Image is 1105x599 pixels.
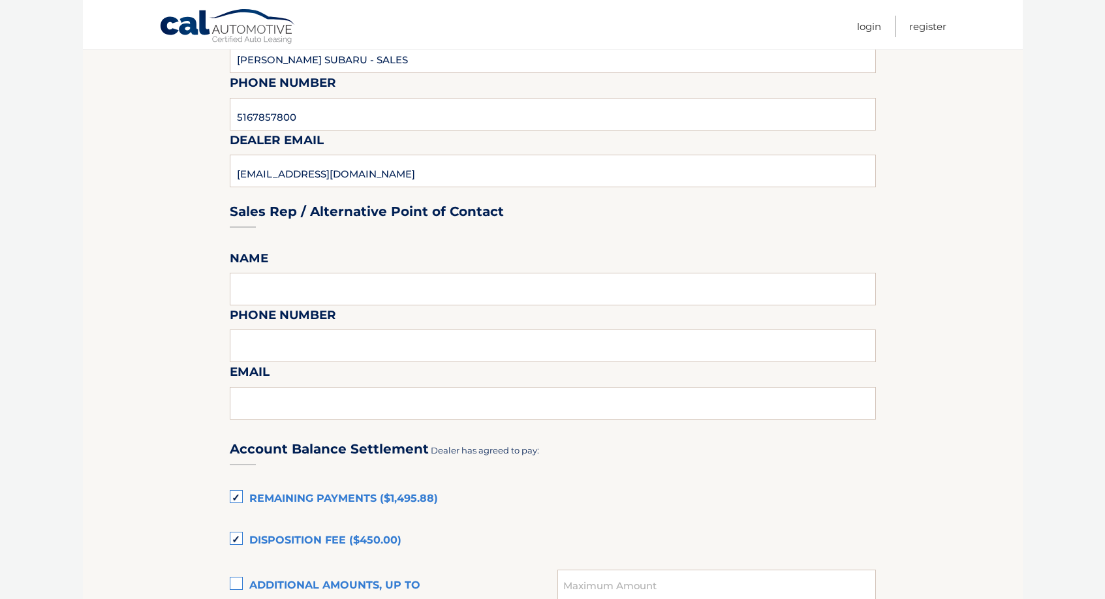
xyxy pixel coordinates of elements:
[230,131,324,155] label: Dealer Email
[230,249,268,273] label: Name
[230,486,876,512] label: Remaining Payments ($1,495.88)
[230,362,270,386] label: Email
[909,16,946,37] a: Register
[230,573,558,599] label: Additional amounts, up to
[230,73,336,97] label: Phone Number
[230,441,429,457] h3: Account Balance Settlement
[230,305,336,330] label: Phone Number
[230,528,876,554] label: Disposition Fee ($450.00)
[857,16,881,37] a: Login
[431,445,539,455] span: Dealer has agreed to pay:
[230,204,504,220] h3: Sales Rep / Alternative Point of Contact
[159,8,296,46] a: Cal Automotive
